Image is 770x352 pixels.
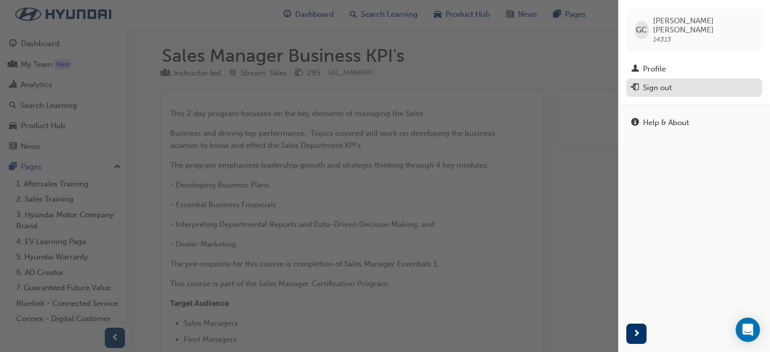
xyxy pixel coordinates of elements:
a: Profile [626,60,762,79]
button: Sign out [626,79,762,97]
span: [PERSON_NAME] [PERSON_NAME] [653,16,754,34]
span: 14313 [653,35,671,44]
div: Profile [643,63,666,75]
div: Open Intercom Messenger [736,318,760,342]
a: Help & About [626,113,762,132]
span: GC [636,24,647,36]
div: Help & About [643,117,689,129]
span: man-icon [631,65,639,74]
span: next-icon [633,328,640,340]
div: Sign out [643,82,672,94]
span: info-icon [631,119,639,128]
span: exit-icon [631,84,639,93]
